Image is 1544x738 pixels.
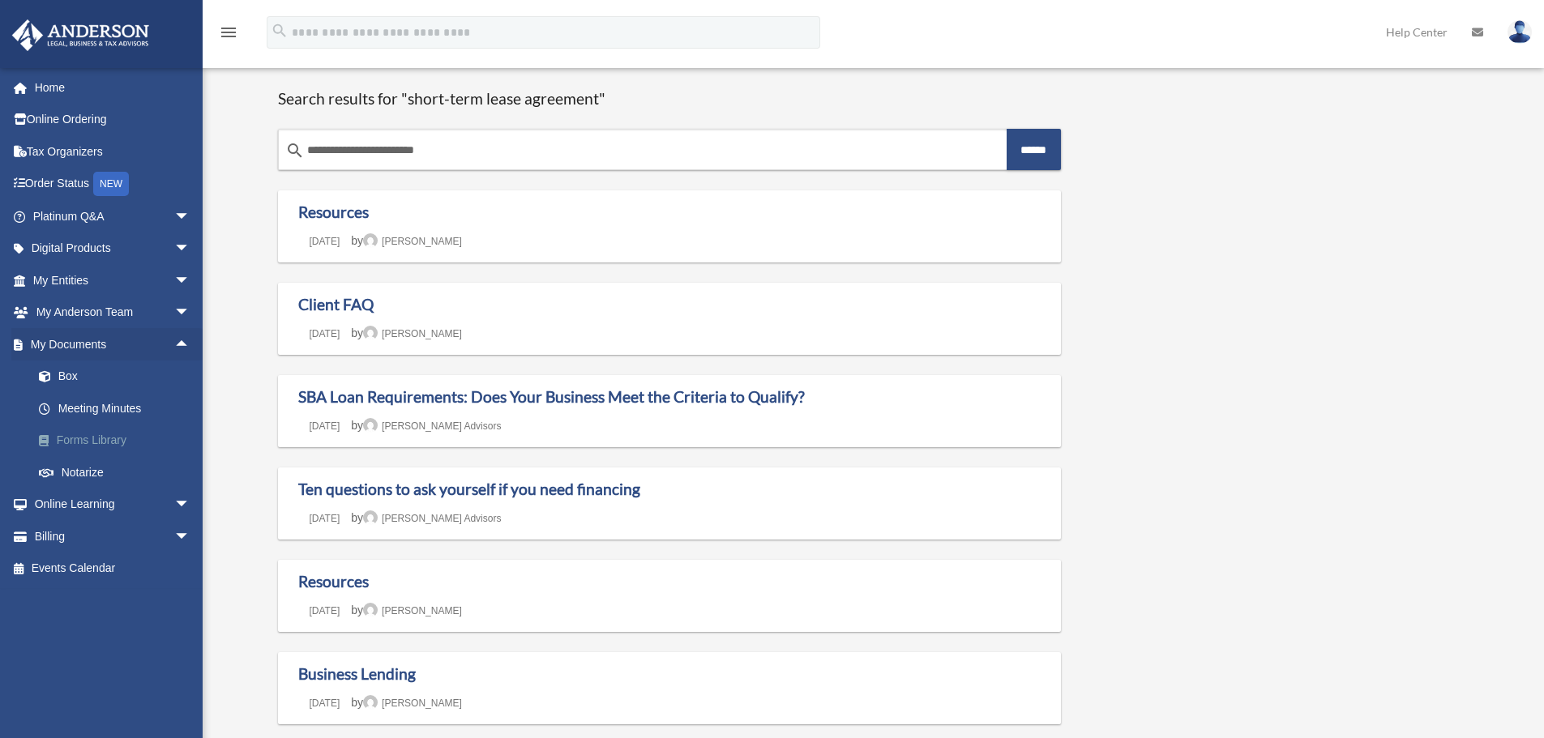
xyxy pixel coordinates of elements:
[363,236,462,247] a: [PERSON_NAME]
[363,420,501,432] a: [PERSON_NAME] Advisors
[11,71,207,104] a: Home
[363,513,501,524] a: [PERSON_NAME] Advisors
[298,387,805,406] a: SBA Loan Requirements: Does Your Business Meet the Criteria to Qualify?
[351,419,501,432] span: by
[285,141,305,160] i: search
[174,200,207,233] span: arrow_drop_down
[11,264,215,296] a: My Entitiesarrow_drop_down
[351,604,462,616] span: by
[11,552,215,585] a: Events Calendar
[23,424,215,457] a: Forms Library
[363,605,462,616] a: [PERSON_NAME]
[363,697,462,709] a: [PERSON_NAME]
[298,664,416,683] a: Business Lending
[23,456,215,488] a: Notarize
[11,520,215,552] a: Billingarrow_drop_down
[298,697,352,709] a: [DATE]
[219,23,238,42] i: menu
[351,234,462,247] span: by
[351,511,501,524] span: by
[11,488,215,521] a: Online Learningarrow_drop_down
[93,172,129,196] div: NEW
[351,326,462,339] span: by
[11,104,215,136] a: Online Ordering
[298,328,352,339] a: [DATE]
[298,236,352,247] a: [DATE]
[219,28,238,42] a: menu
[363,328,462,339] a: [PERSON_NAME]
[298,513,352,524] a: [DATE]
[298,480,640,498] a: Ten questions to ask yourself if you need financing
[11,168,215,201] a: Order StatusNEW
[278,89,1062,109] h1: Search results for "short-term lease agreement"
[351,696,462,709] span: by
[298,572,369,591] a: Resources
[11,135,215,168] a: Tax Organizers
[174,328,207,361] span: arrow_drop_up
[11,200,215,232] a: Platinum Q&Aarrow_drop_down
[174,488,207,522] span: arrow_drop_down
[271,22,289,40] i: search
[298,605,352,616] a: [DATE]
[11,232,215,265] a: Digital Productsarrow_drop_down
[174,264,207,297] span: arrow_drop_down
[298,295,374,314] a: Client FAQ
[7,19,154,51] img: Anderson Advisors Platinum Portal
[298,420,352,432] a: [DATE]
[298,203,369,221] a: Resources
[23,360,215,393] a: Box
[174,232,207,266] span: arrow_drop_down
[11,328,215,360] a: My Documentsarrow_drop_up
[174,296,207,330] span: arrow_drop_down
[174,520,207,553] span: arrow_drop_down
[23,392,215,424] a: Meeting Minutes
[1508,20,1532,44] img: User Pic
[11,296,215,329] a: My Anderson Teamarrow_drop_down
